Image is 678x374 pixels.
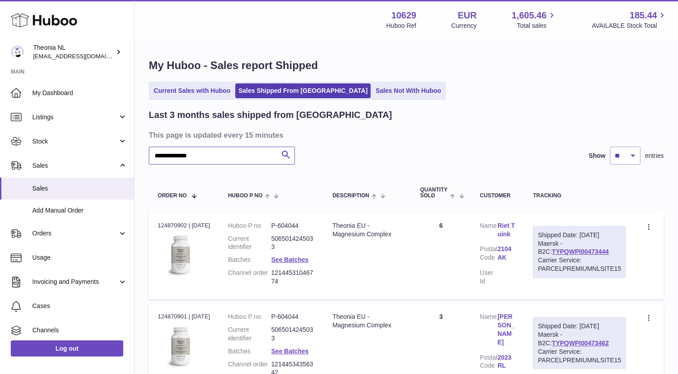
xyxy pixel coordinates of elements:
a: Log out [11,340,123,357]
a: TYPQWPI00473462 [552,339,609,347]
dt: Batches [228,347,272,356]
a: Sales Not With Huboo [372,83,444,98]
span: Add Manual Order [32,206,127,215]
a: 1,605.46 Total sales [512,9,557,30]
span: [EMAIL_ADDRESS][DOMAIN_NAME] [33,52,132,60]
div: Customer [480,193,515,199]
div: 124870901 | [DATE] [158,313,210,321]
div: Huboo Ref [386,22,416,30]
div: Maersk - B2C: [533,226,626,278]
dt: Current identifier [228,235,272,252]
a: 185.44 AVAILABLE Stock Total [592,9,667,30]
dt: Huboo P no [228,313,272,321]
span: AVAILABLE Stock Total [592,22,667,30]
span: My Dashboard [32,89,127,97]
dd: P-604044 [271,313,315,321]
h2: Last 3 months sales shipped from [GEOGRAPHIC_DATA] [149,109,392,121]
dd: 5065014245033 [271,235,315,252]
div: Theonia NL [33,43,114,61]
strong: 10629 [391,9,416,22]
img: 106291725893142.jpg [158,232,203,277]
div: Carrier Service: PARCELPREMIUMNLSITE15 [538,348,621,365]
h1: My Huboo - Sales report Shipped [149,58,664,73]
span: Order No [158,193,187,199]
dt: Name [480,313,497,349]
div: Tracking [533,193,626,199]
span: Cases [32,302,127,310]
span: Total sales [517,22,557,30]
div: 124870902 | [DATE] [158,222,210,230]
span: Channels [32,326,127,335]
div: Carrier Service: PARCELPREMIUMNLSITE15 [538,256,621,273]
a: See Batches [271,348,308,355]
dt: Postal Code [480,245,497,264]
div: Shipped Date: [DATE] [538,322,621,331]
dd: P-604044 [271,222,315,230]
dt: Name [480,222,497,241]
h3: This page is updated every 15 minutes [149,130,661,140]
span: Description [333,193,369,199]
img: 106291725893142.jpg [158,324,203,369]
span: Usage [32,253,127,262]
a: TYPQWPI00473444 [552,248,609,255]
strong: EUR [458,9,476,22]
dd: 5065014245033 [271,326,315,343]
div: Currency [451,22,477,30]
span: Huboo P no [228,193,263,199]
td: 6 [411,213,471,299]
label: Show [589,152,605,160]
a: Current Sales with Huboo [151,83,233,98]
span: entries [645,152,664,160]
div: Shipped Date: [DATE] [538,231,621,239]
a: [PERSON_NAME] [497,313,515,347]
span: Listings [32,113,118,122]
span: Stock [32,137,118,146]
dt: Current identifier [228,326,272,343]
dt: Channel order [228,269,272,286]
dd: 12144531046774 [271,269,315,286]
span: Invoicing and Payments [32,278,118,286]
span: Sales [32,184,127,193]
dt: User Id [480,269,497,286]
a: 2104 AK [497,245,515,262]
a: 2023 RL [497,353,515,370]
a: See Batches [271,256,308,263]
dt: Postal Code [480,353,497,373]
span: 185.44 [630,9,657,22]
span: Quantity Sold [420,187,448,199]
span: Sales [32,161,118,170]
a: Riet Tuink [497,222,515,239]
span: Orders [32,229,118,238]
div: Maersk - B2C: [533,317,626,369]
div: Theonia EU - Magnesium Complex [333,313,402,330]
a: Sales Shipped From [GEOGRAPHIC_DATA] [235,83,371,98]
dt: Batches [228,256,272,264]
img: info@wholesomegoods.eu [11,45,24,59]
dt: Huboo P no [228,222,272,230]
span: 1,605.46 [512,9,547,22]
div: Theonia EU - Magnesium Complex [333,222,402,239]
